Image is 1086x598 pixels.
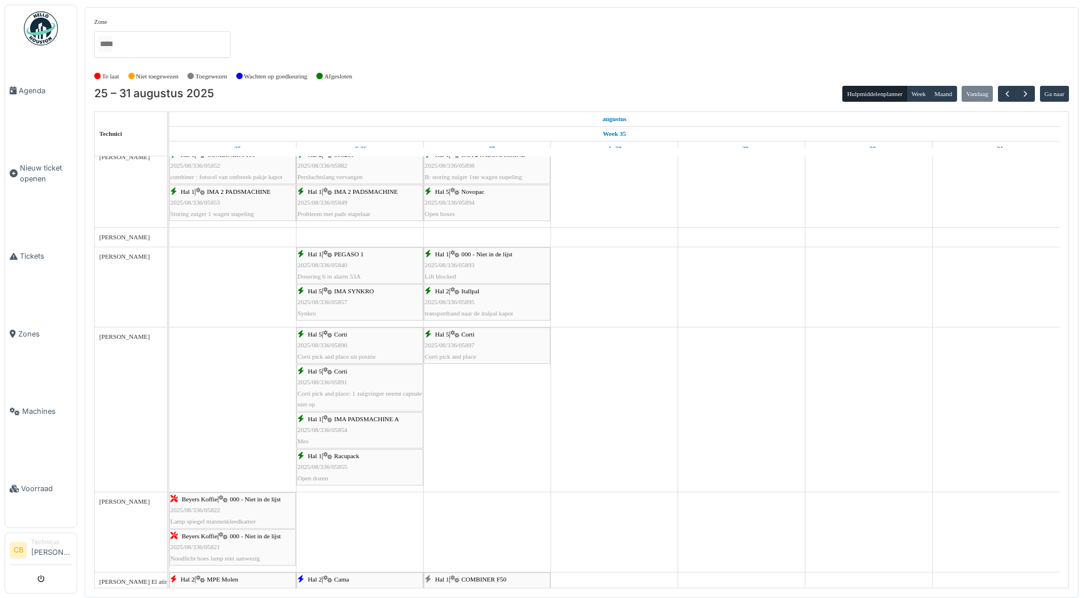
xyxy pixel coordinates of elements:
[298,475,328,481] span: Open dozen
[334,188,398,195] span: IMA 2 PADSMACHINE
[308,188,322,195] span: Hal 1
[1016,86,1035,102] button: Volgende
[308,251,322,258] span: Hal 1
[425,249,549,282] div: |
[170,494,295,527] div: |
[244,72,308,81] label: Wachten op goedkeuring
[324,72,352,81] label: Afgesloten
[31,538,72,546] div: Technicus
[298,173,363,180] span: Persluchtslang vervangen
[170,173,283,180] span: combiner : fotocel van ontbreek pakje kapot
[425,273,456,280] span: Lift blocked
[99,578,172,585] span: [PERSON_NAME] El atimi
[181,576,195,583] span: Hal 2
[298,342,348,348] span: 2025/08/336/05890
[298,310,316,317] span: Synkro
[170,518,256,525] span: Lamp spiegel mannenkleedkamer
[604,142,625,156] a: 28 augustus 2025
[99,153,150,160] span: [PERSON_NAME]
[170,506,220,513] span: 2025/08/336/05822
[334,331,347,338] span: Corti
[425,587,475,593] span: 2025/08/336/05900
[298,186,422,219] div: |
[182,533,218,539] span: Beyers Koffie
[425,298,475,305] span: 2025/08/336/05895
[298,353,376,360] span: Corti pick and place uit positie
[334,416,399,422] span: IMA PADSMACHINE A
[425,162,475,169] span: 2025/08/336/05898
[298,366,422,410] div: |
[207,576,238,583] span: MPE Molen
[298,286,422,319] div: |
[435,288,449,294] span: Hal 2
[998,86,1017,102] button: Vorige
[425,210,455,217] span: Open boxes
[18,329,72,339] span: Zones
[1040,86,1070,102] button: Ga naar
[842,86,907,102] button: Hulpmiddelenplanner
[962,86,993,102] button: Vandaag
[477,142,498,156] a: 27 augustus 2025
[10,542,27,559] li: CB
[425,353,476,360] span: Corti pick and place
[425,199,475,206] span: 2025/08/336/05894
[5,218,77,295] a: Tickets
[732,142,751,156] a: 29 augustus 2025
[425,261,475,268] span: 2025/08/336/05893
[170,199,220,206] span: 2025/08/336/05853
[102,72,119,81] label: Te laat
[298,463,348,470] span: 2025/08/336/05855
[21,483,72,494] span: Voorraad
[181,188,195,195] span: Hal 1
[298,199,348,206] span: 2025/08/336/05849
[600,112,629,126] a: 25 augustus 2025
[170,555,260,562] span: Noodlicht hoes lamp niet aanwezig
[99,498,150,505] span: [PERSON_NAME]
[308,368,322,375] span: Hal 5
[298,210,370,217] span: Probleem met pads stapelaar
[182,496,218,503] span: Beyers Koffie
[298,426,348,433] span: 2025/08/336/05854
[99,333,150,340] span: [PERSON_NAME]
[298,390,422,408] span: Corti pick and place: 1 zuigvinger neemt capsule niet op
[298,261,348,268] span: 2025/08/336/05840
[94,87,214,101] h2: 25 – 31 augustus 2025
[5,129,77,218] a: Nieuw ticket openen
[600,127,629,141] a: Week 35
[5,373,77,450] a: Machines
[350,142,369,156] a: 26 augustus 2025
[298,298,348,305] span: 2025/08/336/05857
[99,253,150,260] span: [PERSON_NAME]
[334,452,359,459] span: Racupack
[461,331,474,338] span: Corti
[308,331,322,338] span: Hal 5
[24,11,58,45] img: Badge_color-CXgf-gQk.svg
[99,130,122,137] span: Technici
[222,142,244,156] a: 25 augustus 2025
[230,496,281,503] span: 000 - Niet in de lijst
[170,543,220,550] span: 2025/08/336/05821
[94,17,107,27] label: Zone
[334,288,374,294] span: IMA SYNKRO
[298,379,348,385] span: 2025/08/336/05891
[20,251,72,261] span: Tickets
[170,587,220,593] span: 2025/08/336/05832
[425,149,549,182] div: |
[170,186,295,219] div: |
[334,576,349,583] span: Cama
[930,86,957,102] button: Maand
[461,188,484,195] span: Novopac
[170,210,254,217] span: Storing zuiger 1 wagen stapeling
[170,162,220,169] span: 2025/08/336/05852
[308,416,322,422] span: Hal 1
[195,72,227,81] label: Toegewezen
[461,576,506,583] span: COMBINER F50
[435,188,449,195] span: Hal 5
[308,452,322,459] span: Hal 1
[334,368,347,375] span: Corti
[425,310,513,317] span: transportband naar de italpal kapot
[987,142,1006,156] a: 31 augustus 2025
[19,85,72,96] span: Agenda
[298,329,422,362] div: |
[170,149,295,182] div: |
